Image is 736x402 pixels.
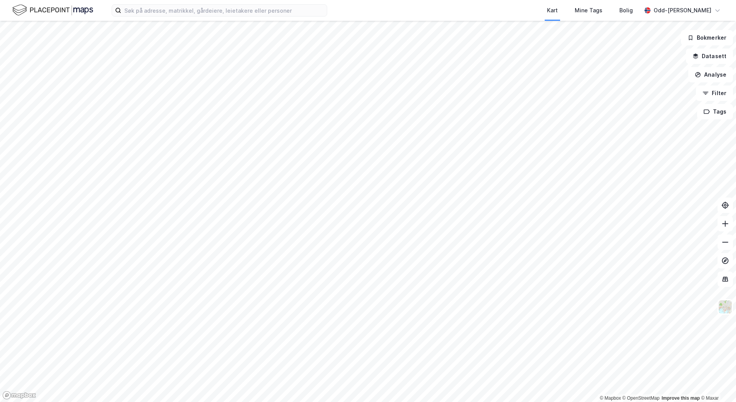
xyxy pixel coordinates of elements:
[600,395,621,401] a: Mapbox
[575,6,602,15] div: Mine Tags
[698,365,736,402] iframe: Chat Widget
[697,104,733,119] button: Tags
[686,49,733,64] button: Datasett
[654,6,711,15] div: Odd-[PERSON_NAME]
[688,67,733,82] button: Analyse
[662,395,700,401] a: Improve this map
[547,6,558,15] div: Kart
[696,85,733,101] button: Filter
[12,3,93,17] img: logo.f888ab2527a4732fd821a326f86c7f29.svg
[681,30,733,45] button: Bokmerker
[718,300,733,314] img: Z
[698,365,736,402] div: Kontrollprogram for chat
[622,395,660,401] a: OpenStreetMap
[121,5,327,16] input: Søk på adresse, matrikkel, gårdeiere, leietakere eller personer
[619,6,633,15] div: Bolig
[2,391,36,400] a: Mapbox homepage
